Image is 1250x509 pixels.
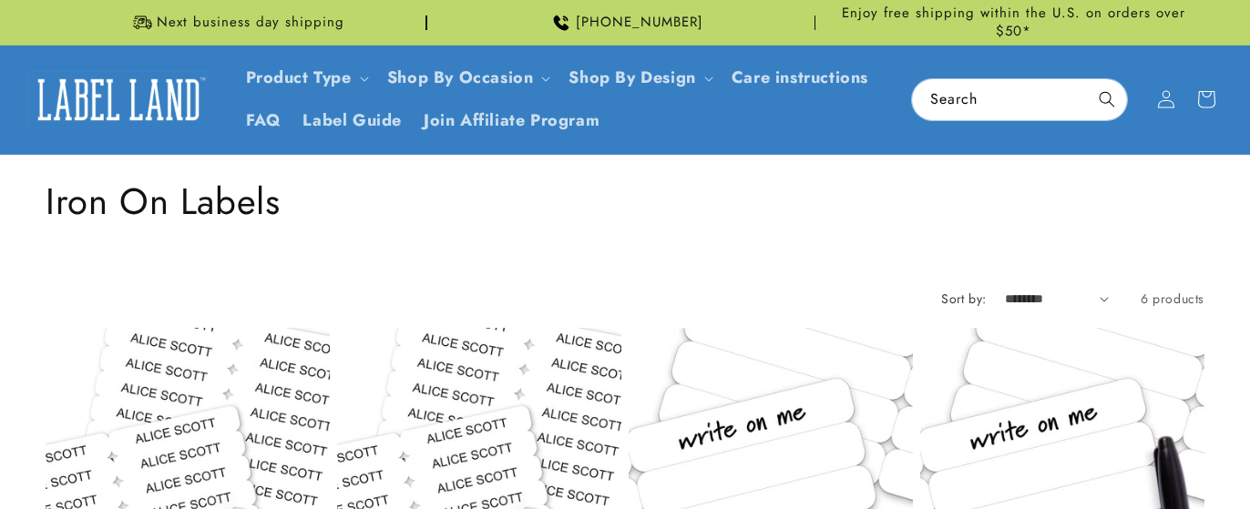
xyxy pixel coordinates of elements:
label: Sort by: [941,290,986,308]
span: Care instructions [732,67,868,88]
a: Label Guide [292,99,413,142]
a: Care instructions [721,56,879,99]
button: Search [1087,79,1127,119]
summary: Product Type [235,56,376,99]
a: FAQ [235,99,292,142]
a: Join Affiliate Program [413,99,610,142]
span: 6 products [1141,290,1204,308]
a: Label Land [21,65,217,135]
span: Shop By Occasion [387,67,534,88]
a: Product Type [246,66,352,89]
h1: Iron On Labels [46,178,1204,225]
a: Shop By Design [569,66,695,89]
span: [PHONE_NUMBER] [576,14,703,32]
summary: Shop By Occasion [376,56,558,99]
span: FAQ [246,110,282,131]
span: Join Affiliate Program [424,110,599,131]
img: Label Land [27,71,210,127]
span: Label Guide [302,110,402,131]
span: Enjoy free shipping within the U.S. on orders over $50* [823,5,1204,40]
summary: Shop By Design [558,56,720,99]
span: Next business day shipping [157,14,344,32]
